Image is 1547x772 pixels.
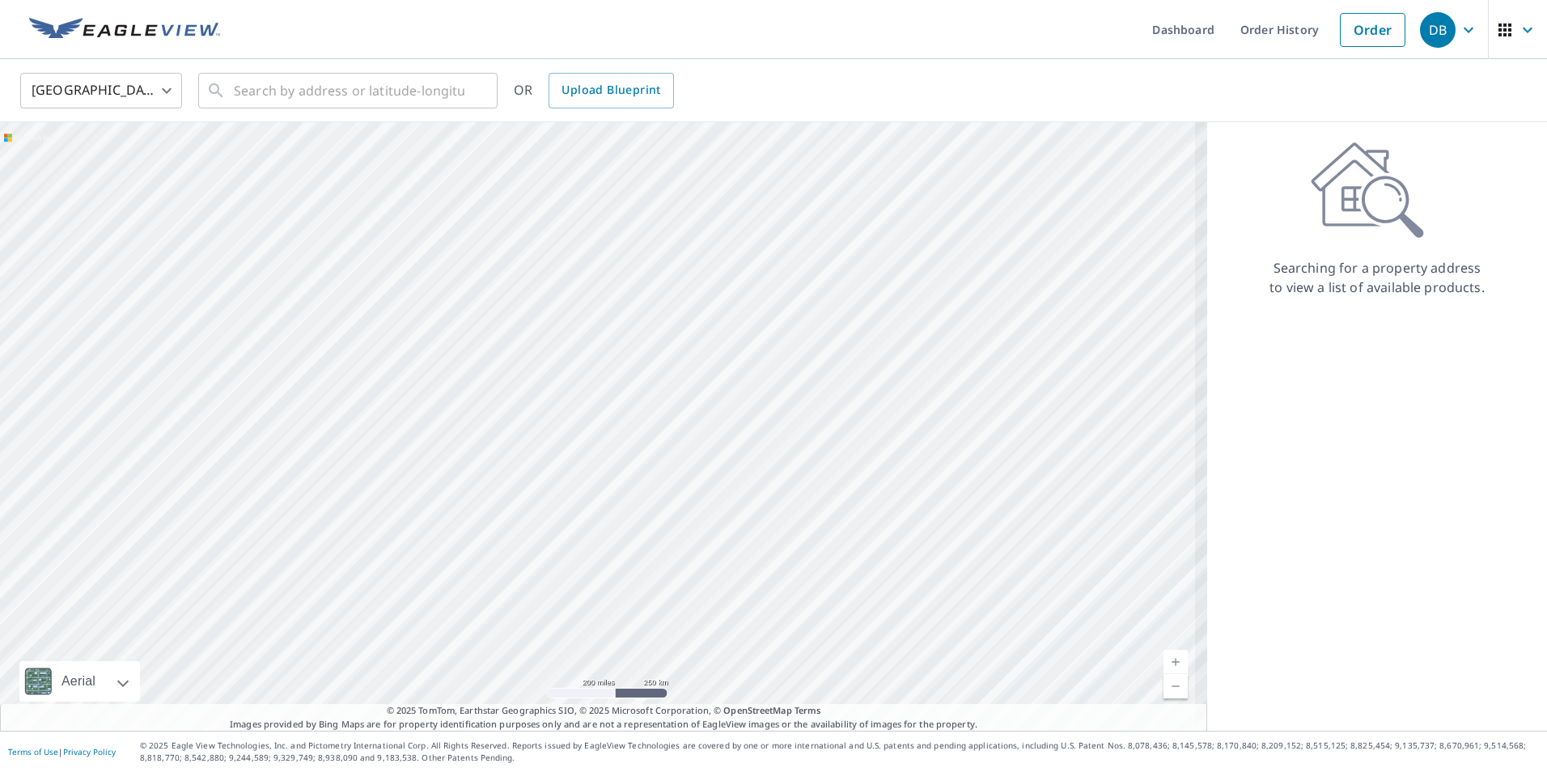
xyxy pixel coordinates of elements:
img: EV Logo [29,18,220,42]
a: Current Level 5.556393348524386, Zoom Out [1163,674,1188,698]
span: © 2025 TomTom, Earthstar Geographics SIO, © 2025 Microsoft Corporation, © [387,704,821,718]
p: | [8,747,116,757]
a: Order [1340,13,1405,47]
p: © 2025 Eagle View Technologies, Inc. and Pictometry International Corp. All Rights Reserved. Repo... [140,740,1539,764]
div: [GEOGRAPHIC_DATA] [20,68,182,113]
a: Terms [795,704,821,716]
div: Aerial [19,661,140,702]
a: Upload Blueprint [549,73,673,108]
input: Search by address or latitude-longitude [234,68,464,113]
span: Upload Blueprint [562,80,660,100]
div: DB [1420,12,1456,48]
a: Privacy Policy [63,746,116,757]
a: Current Level 5.556393348524386, Zoom In [1163,650,1188,674]
a: Terms of Use [8,746,58,757]
a: OpenStreetMap [723,704,791,716]
div: OR [514,73,674,108]
p: Searching for a property address to view a list of available products. [1269,258,1486,297]
div: Aerial [57,661,100,702]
